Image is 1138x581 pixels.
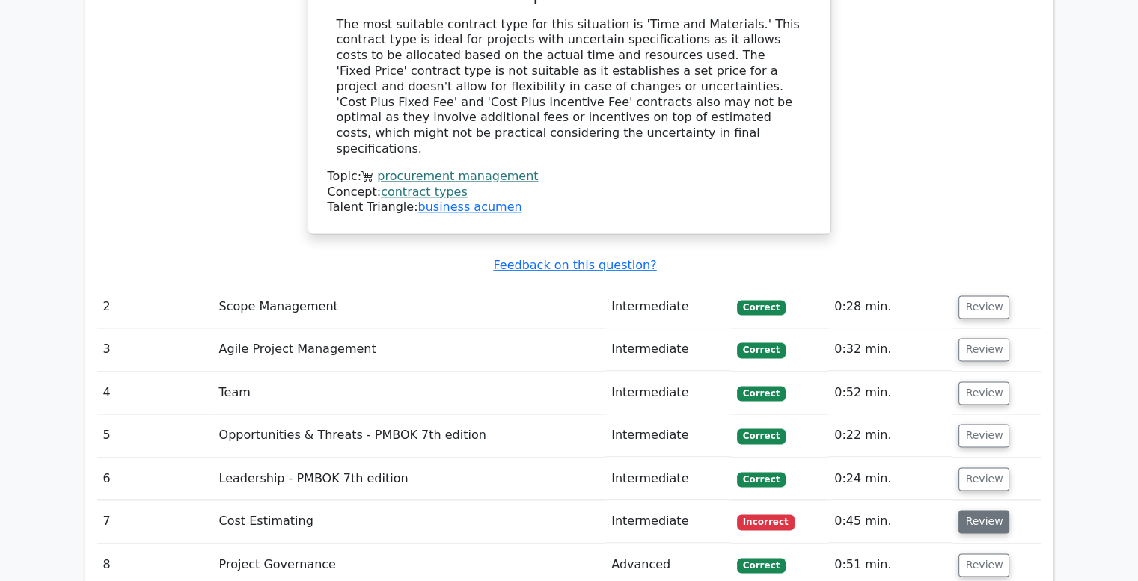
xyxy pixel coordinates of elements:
[328,185,811,200] div: Concept:
[958,381,1009,405] button: Review
[958,467,1009,491] button: Review
[737,300,786,315] span: Correct
[737,386,786,401] span: Correct
[97,328,213,371] td: 3
[828,372,952,414] td: 0:52 min.
[958,338,1009,361] button: Review
[97,286,213,328] td: 2
[737,342,786,357] span: Correct
[328,169,811,185] div: Topic:
[213,328,606,371] td: Agile Project Management
[337,17,802,157] div: The most suitable contract type for this situation is 'Time and Materials.' This contract type is...
[958,424,1009,447] button: Review
[958,295,1009,319] button: Review
[605,500,731,543] td: Intermediate
[828,286,952,328] td: 0:28 min.
[605,414,731,457] td: Intermediate
[737,428,786,443] span: Correct
[828,414,952,457] td: 0:22 min.
[97,372,213,414] td: 4
[213,414,606,457] td: Opportunities & Threats - PMBOK 7th edition
[417,200,521,214] a: business acumen
[828,328,952,371] td: 0:32 min.
[605,286,731,328] td: Intermediate
[958,510,1009,533] button: Review
[213,286,606,328] td: Scope Management
[737,558,786,573] span: Correct
[737,472,786,487] span: Correct
[97,500,213,543] td: 7
[213,372,606,414] td: Team
[97,458,213,500] td: 6
[493,258,656,272] a: Feedback on this question?
[958,553,1009,577] button: Review
[828,500,952,543] td: 0:45 min.
[737,514,795,529] span: Incorrect
[605,372,731,414] td: Intermediate
[377,169,538,183] a: procurement management
[213,500,606,543] td: Cost Estimating
[97,414,213,457] td: 5
[213,458,606,500] td: Leadership - PMBOK 7th edition
[328,169,811,215] div: Talent Triangle:
[828,458,952,500] td: 0:24 min.
[605,328,731,371] td: Intermediate
[381,185,468,199] a: contract types
[605,458,731,500] td: Intermediate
